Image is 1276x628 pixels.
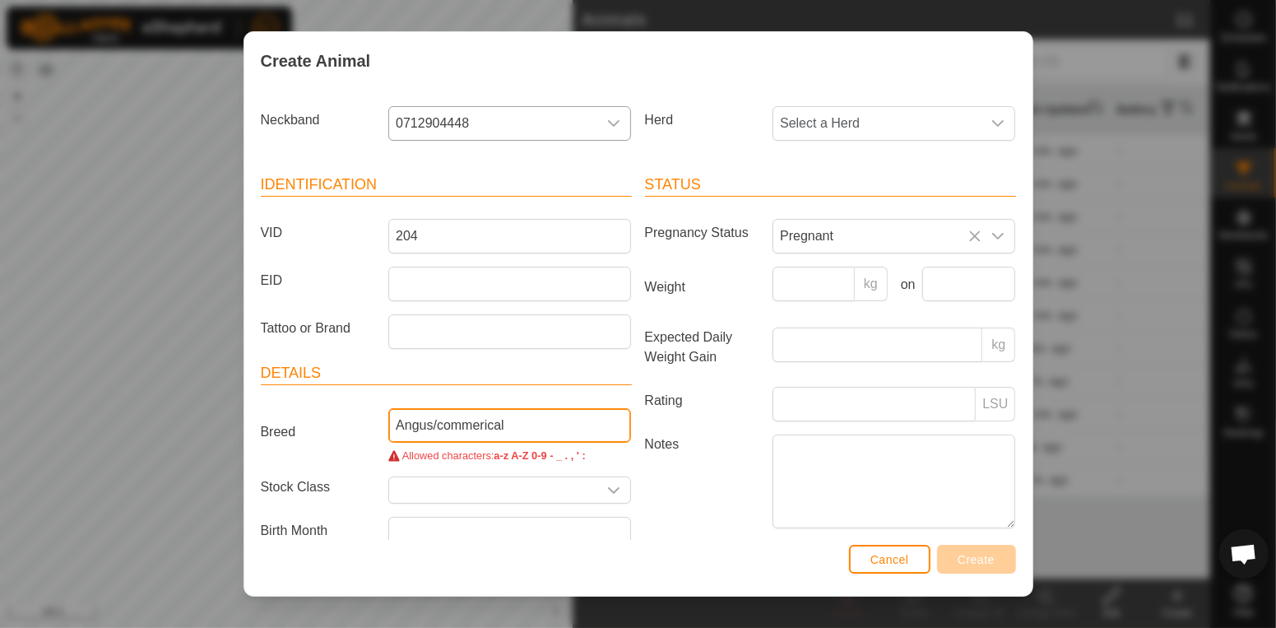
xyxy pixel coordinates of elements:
label: Tattoo or Brand [254,314,383,342]
label: VID [254,219,383,247]
strong: a-z A-Z 0-9 - _ . , ' : [494,449,585,462]
div: Open chat [1219,529,1269,579]
p-inputgroup-addon: kg [855,267,888,301]
p-inputgroup-addon: LSU [976,387,1015,421]
span: Pregnant [773,220,981,253]
div: dropdown trigger [597,477,630,503]
div: dropdown trigger [981,107,1014,140]
label: on [894,275,916,295]
label: Notes [638,435,767,528]
label: Weight [638,267,767,308]
label: Herd [638,106,767,134]
div: dropdown trigger [597,107,630,140]
span: Cancel [870,553,909,566]
header: Status [645,174,1016,197]
span: 0712904448 [389,107,597,140]
label: Birth Month [254,517,383,545]
span: Create Animal [261,49,371,73]
header: Details [261,362,632,385]
span: Create [958,553,995,566]
p-inputgroup-addon: kg [982,328,1015,362]
button: Create [937,545,1016,574]
div: dropdown trigger [981,220,1014,253]
label: Expected Daily Weight Gain [638,328,767,367]
header: Identification [261,174,632,197]
label: Neckband [254,106,383,134]
span: Allowed characters: [402,449,494,462]
label: EID [254,267,383,295]
span: Select a Herd [773,107,981,140]
label: Rating [638,387,767,415]
label: Stock Class [254,477,383,497]
label: Breed [254,408,383,458]
label: Pregnancy Status [638,219,767,247]
button: Cancel [849,545,930,574]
